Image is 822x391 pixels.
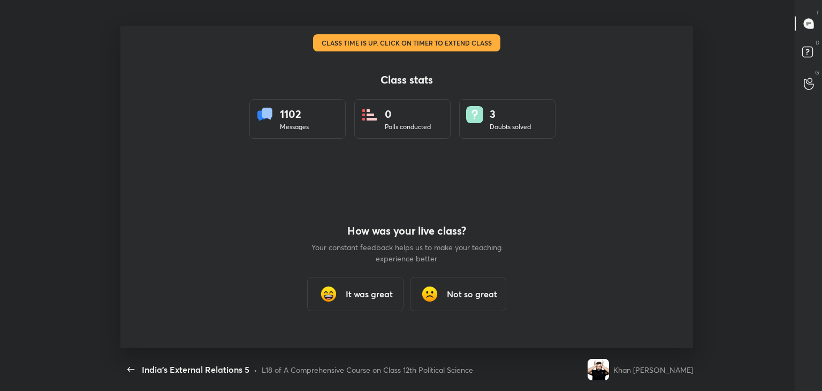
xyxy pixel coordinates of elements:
[361,106,378,123] img: statsPoll.b571884d.svg
[249,73,564,86] h4: Class stats
[613,364,693,375] div: Khan [PERSON_NAME]
[816,9,819,17] p: T
[310,224,503,237] h4: How was your live class?
[280,122,309,132] div: Messages
[262,364,473,375] div: L18 of A Comprehensive Course on Class 12th Political Science
[588,359,609,380] img: 9471f33ee4cf4c9c8aef64665fbd547a.jpg
[815,69,819,77] p: G
[466,106,483,123] img: doubts.8a449be9.svg
[346,288,393,300] h3: It was great
[254,364,257,375] div: •
[419,283,440,305] img: frowning_face_cmp.gif
[385,106,431,122] div: 0
[816,39,819,47] p: D
[142,363,249,376] div: India's External Relations 5
[318,283,339,305] img: grinning_face_with_smiling_eyes_cmp.gif
[310,242,503,264] p: Your constant feedback helps us to make your teaching experience better
[490,106,531,122] div: 3
[385,122,431,132] div: Polls conducted
[280,106,309,122] div: 1102
[490,122,531,132] div: Doubts solved
[447,288,497,300] h3: Not so great
[256,106,273,123] img: statsMessages.856aad98.svg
